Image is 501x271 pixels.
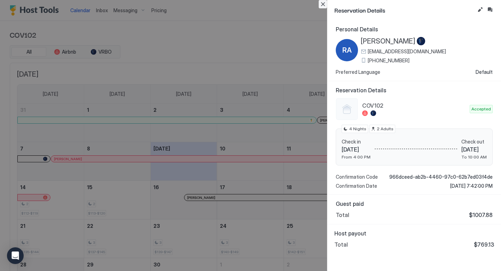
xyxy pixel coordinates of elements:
[336,211,349,218] span: Total
[334,230,494,237] span: Host payout
[342,154,371,160] span: From 4:00 PM
[336,174,378,180] span: Confirmation Code
[334,6,475,14] span: Reservation Details
[342,139,371,145] span: Check in
[349,126,366,132] span: 4 Nights
[476,6,484,14] button: Edit reservation
[336,26,493,33] span: Personal Details
[336,200,493,207] span: Guest paid
[389,174,493,180] span: 966dceed-ab2b-4460-97c0-62b7ed03f4de
[461,154,487,160] span: To 10:00 AM
[474,241,494,248] span: $769.13
[334,241,348,248] span: Total
[471,106,491,112] span: Accepted
[476,69,493,75] span: Default
[336,69,380,75] span: Preferred Language
[336,183,377,189] span: Confirmation Date
[362,102,467,109] span: COV102
[7,247,24,264] div: Open Intercom Messenger
[469,211,493,218] span: $1007.88
[461,146,487,153] span: [DATE]
[342,146,371,153] span: [DATE]
[461,139,487,145] span: Check out
[368,48,446,55] span: [EMAIL_ADDRESS][DOMAIN_NAME]
[377,126,393,132] span: 2 Adults
[486,6,494,14] button: Inbox
[450,183,493,189] span: [DATE] 7:42:00 PM
[336,87,493,94] span: Reservation Details
[368,57,409,64] span: [PHONE_NUMBER]
[342,45,352,55] span: RA
[361,37,415,46] span: [PERSON_NAME]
